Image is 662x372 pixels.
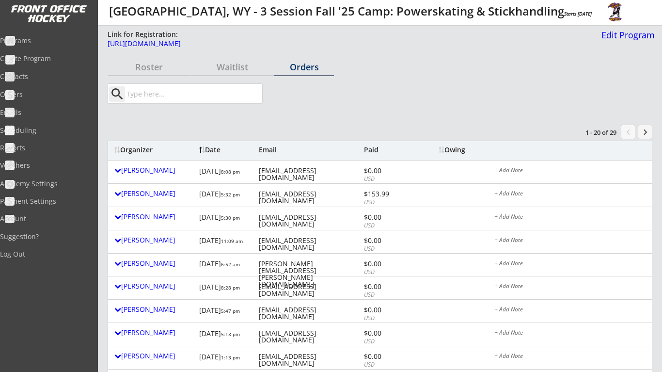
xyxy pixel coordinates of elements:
div: $0.00 [364,353,416,360]
div: [EMAIL_ADDRESS][DOMAIN_NAME] [259,330,362,343]
div: + Add Note [494,353,646,361]
div: $0.00 [364,167,416,174]
input: Type here... [125,84,262,103]
div: USD [364,268,416,276]
div: USD [364,245,416,253]
div: [PERSON_NAME] [114,306,194,313]
div: [DATE] [199,164,252,181]
font: 11:09 am [221,238,243,244]
button: search [109,86,125,102]
div: [PERSON_NAME] [114,237,194,243]
div: $0.00 [364,283,416,290]
div: [DATE] [199,280,252,297]
div: Date [199,146,252,153]
div: Email [259,146,362,153]
div: + Add Note [494,214,646,222]
div: Waitlist [191,63,274,71]
div: Owing [439,146,475,153]
div: $0.00 [364,260,416,267]
div: [EMAIL_ADDRESS][DOMAIN_NAME] [259,283,362,297]
div: $0.00 [364,307,416,313]
div: [EMAIL_ADDRESS][DOMAIN_NAME] [259,214,362,227]
div: [URL][DOMAIN_NAME] [108,40,595,47]
div: [EMAIL_ADDRESS][DOMAIN_NAME] [259,353,362,367]
div: + Add Note [494,260,646,268]
div: USD [364,291,416,299]
div: Link for Registration: [108,30,179,39]
div: [DATE] [199,326,252,343]
div: + Add Note [494,191,646,198]
font: 8:08 pm [221,168,240,175]
div: USD [364,175,416,183]
font: 5:47 pm [221,307,240,314]
font: 8:28 pm [221,284,240,291]
button: keyboard_arrow_right [638,125,652,139]
div: [DATE] [199,187,252,204]
div: + Add Note [494,307,646,314]
font: 5:32 pm [221,191,240,198]
font: 1:13 pm [221,354,240,361]
font: 5:13 pm [221,331,240,338]
div: [EMAIL_ADDRESS][DOMAIN_NAME] [259,191,362,204]
div: [EMAIL_ADDRESS][DOMAIN_NAME] [259,167,362,181]
div: [EMAIL_ADDRESS][DOMAIN_NAME] [259,237,362,251]
div: [DATE] [199,350,252,367]
div: Paid [364,146,416,153]
div: Organizer [114,146,194,153]
div: [PERSON_NAME] [114,329,194,336]
div: [EMAIL_ADDRESS][DOMAIN_NAME] [259,307,362,320]
div: Orders [274,63,334,71]
div: [DATE] [199,303,252,320]
div: [PERSON_NAME] [114,283,194,290]
font: 6:52 am [221,261,240,268]
div: [DATE] [199,257,252,274]
div: $0.00 [364,214,416,221]
div: USD [364,338,416,346]
div: + Add Note [494,167,646,175]
div: USD [364,361,416,369]
div: + Add Note [494,330,646,338]
div: USD [364,314,416,323]
div: [DATE] [199,210,252,227]
div: Edit Program [598,31,655,39]
div: [PERSON_NAME] [114,353,194,359]
a: [URL][DOMAIN_NAME] [108,40,595,52]
div: $0.00 [364,237,416,244]
div: $0.00 [364,330,416,337]
div: [PERSON_NAME] [114,213,194,220]
font: 5:30 pm [221,214,240,221]
a: Edit Program [598,31,655,48]
div: 1 - 20 of 29 [566,128,616,137]
div: [PERSON_NAME] [114,190,194,197]
div: [PERSON_NAME] [114,167,194,174]
div: Roster [108,63,190,71]
div: USD [364,222,416,230]
div: + Add Note [494,237,646,245]
div: [DATE] [199,234,252,251]
div: $153.99 [364,191,416,197]
div: [PERSON_NAME] [114,260,194,267]
div: [PERSON_NAME][EMAIL_ADDRESS][PERSON_NAME][DOMAIN_NAME] [259,260,362,288]
div: + Add Note [494,283,646,291]
button: chevron_left [621,125,635,139]
div: USD [364,198,416,207]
